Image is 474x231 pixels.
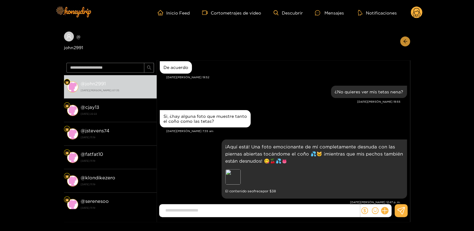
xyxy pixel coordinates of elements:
[67,175,78,186] img: conversación
[85,128,109,133] font: jstevens74
[67,128,78,139] img: conversación
[225,189,252,193] font: El contenido se
[65,127,69,131] img: Nivel de ventilador
[166,76,209,79] font: [DATE][PERSON_NAME] 19:52
[64,32,157,51] div: @john2991
[81,207,95,209] font: [DATE] 11:19
[350,201,400,204] font: [DATE][PERSON_NAME] 12:47 p. m.
[85,152,103,157] font: fatfat10
[273,10,303,15] a: Descubrir
[222,139,407,199] div: 16 de agosto, 12:47 p. m.
[225,144,403,164] font: ¡Aquí está! Una foto emocionante de mí completamente desnuda con las piernas abiertas tocándome e...
[81,113,97,115] font: [DATE] 22:22
[160,61,192,74] div: 15 de agosto, 19:52
[160,110,251,127] div: 16 de agosto, 7:35 am
[81,105,85,110] font: @
[85,81,106,86] font: john2991
[360,206,369,215] button: dólar
[331,86,407,98] div: 15 de agosto, 19:55
[357,100,400,103] font: [DATE][PERSON_NAME] 19:55
[81,152,85,157] font: @
[85,105,99,110] font: cjay13
[65,174,69,178] img: Nivel de ventilador
[252,189,263,193] font: ofrece
[202,10,261,15] a: Cortometrajes de vídeo
[65,198,69,202] img: Nivel de ventilador
[81,81,85,86] font: @
[202,10,211,15] span: cámara de vídeo
[67,152,78,163] img: conversación
[81,128,85,133] font: @
[324,11,344,15] font: Mensajes
[65,80,69,84] img: Nivel de ventilador
[81,175,115,180] font: @klondikezero
[211,11,261,15] font: Cortometrajes de vídeo
[163,114,247,123] font: Si, ¿hay alguna foto que muestre tanto el coño como las tetas?
[67,199,78,210] img: conversación
[81,160,95,162] font: [DATE] 11:19
[163,65,188,70] font: De acuerdo
[366,11,396,15] font: Notificaciones
[263,189,272,193] font: por $
[65,151,69,155] img: Nivel de ventilador
[67,81,78,92] img: conversación
[158,10,190,15] a: Inicio Feed
[166,130,214,133] font: [DATE][PERSON_NAME] 7:35 am
[158,10,166,15] span: hogar
[400,36,410,46] button: flecha izquierda
[67,105,78,116] img: conversación
[166,11,190,15] font: Inicio Feed
[403,39,408,44] span: flecha izquierda
[64,45,83,50] font: john2991
[281,11,303,15] font: Descubrir
[372,207,379,214] span: sonrisa
[81,183,95,186] font: [DATE] 11:19
[144,63,154,73] button: buscar
[272,189,276,193] font: 38
[81,89,119,92] font: [DATE][PERSON_NAME] 07:35
[81,136,95,139] font: [DATE] 11:19
[65,104,69,108] img: Nivel de ventilador
[147,65,151,71] span: buscar
[76,34,81,39] font: @
[81,199,109,204] font: @serenesoo
[361,207,368,214] span: dólar
[66,34,72,39] span: usuario
[356,10,398,16] button: Notificaciones
[335,89,403,94] font: ¿No quieres ver mis tetas nena?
